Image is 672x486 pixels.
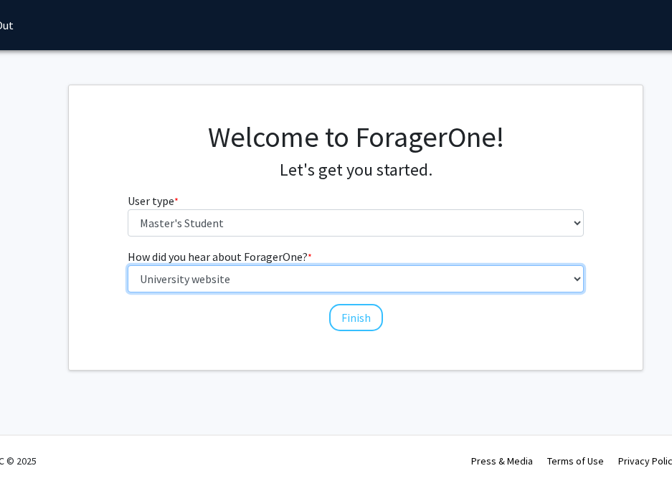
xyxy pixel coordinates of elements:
[128,192,179,209] label: User type
[128,120,585,154] h1: Welcome to ForagerOne!
[329,304,383,331] button: Finish
[471,454,533,467] a: Press & Media
[547,454,604,467] a: Terms of Use
[128,160,585,181] h4: Let's get you started.
[11,421,61,475] iframe: Chat
[128,248,312,265] label: How did you hear about ForagerOne?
